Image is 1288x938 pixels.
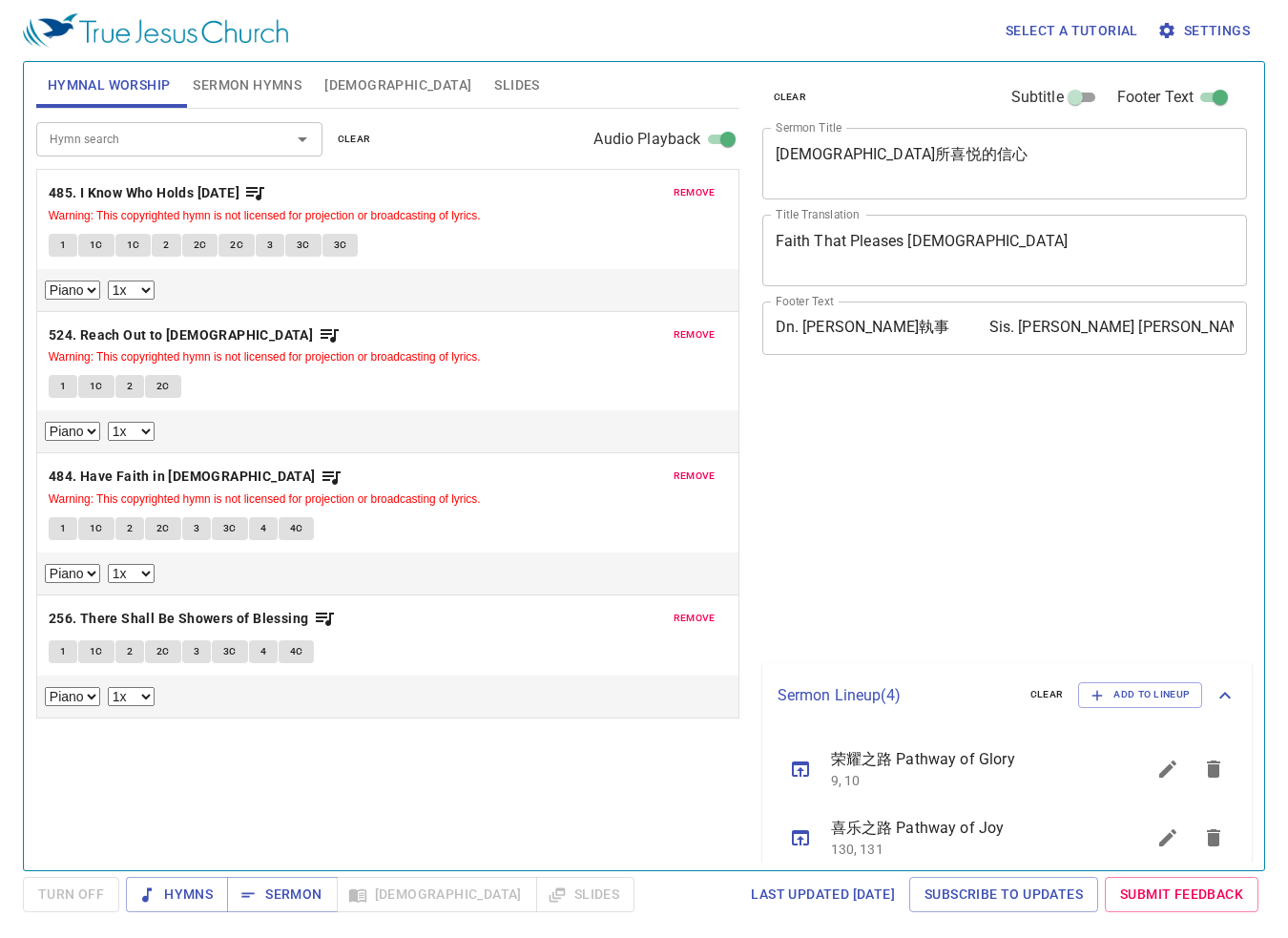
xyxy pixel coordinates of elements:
[194,643,199,660] span: 3
[141,883,213,907] span: Hymns
[78,640,114,663] button: 1C
[751,883,895,907] span: Last updated [DATE]
[831,748,1100,771] span: 荣耀之路 Pathway of Glory
[256,234,284,257] button: 3
[285,234,322,257] button: 3C
[998,13,1146,49] button: Select a tutorial
[145,375,181,398] button: 2C
[662,607,727,630] button: remove
[182,640,211,663] button: 3
[49,465,316,489] b: 484. Have Faith in [DEMOGRAPHIC_DATA]
[45,564,100,583] select: Select Track
[1011,86,1064,109] span: Subtitle
[290,643,303,660] span: 4C
[674,184,716,201] span: remove
[831,817,1100,840] span: 喜乐之路 Pathway of Joy
[152,234,180,257] button: 2
[23,13,288,48] img: True Jesus Church
[48,73,171,97] span: Hymnal Worship
[1161,19,1250,43] span: Settings
[674,326,716,344] span: remove
[1153,13,1257,49] button: Settings
[223,520,237,537] span: 3C
[324,73,471,97] span: [DEMOGRAPHIC_DATA]
[1091,686,1190,703] span: Add to Lineup
[49,640,77,663] button: 1
[755,375,1153,657] iframe: from-child
[49,234,77,257] button: 1
[290,520,303,537] span: 4C
[49,607,309,631] b: 256. There Shall Be Showers of Blessing
[194,237,207,254] span: 2C
[249,640,278,663] button: 4
[831,771,1100,790] p: 9, 10
[662,323,727,346] button: remove
[182,517,211,540] button: 3
[249,517,278,540] button: 4
[218,234,255,257] button: 2C
[49,607,336,631] button: 256. There Shall Be Showers of Blessing
[662,181,727,204] button: remove
[49,492,481,506] small: Warning: This copyrighted hymn is not licensed for projection or broadcasting of lyrics.
[49,209,481,222] small: Warning: This copyrighted hymn is not licensed for projection or broadcasting of lyrics.
[108,422,155,441] select: Playback Rate
[156,378,170,395] span: 2C
[334,237,347,254] span: 3C
[762,663,1253,726] div: Sermon Lineup(4)clearAdd to Lineup
[45,687,100,706] select: Select Track
[60,520,66,537] span: 1
[126,877,228,912] button: Hymns
[223,643,237,660] span: 3C
[127,643,133,660] span: 2
[924,883,1083,907] span: Subscribe to Updates
[194,520,199,537] span: 3
[776,145,1235,181] textarea: [DEMOGRAPHIC_DATA]所喜悦的信心
[90,643,103,660] span: 1C
[260,520,266,537] span: 4
[115,234,152,257] button: 1C
[227,877,337,912] button: Sermon
[212,517,248,540] button: 3C
[49,517,77,540] button: 1
[662,465,727,488] button: remove
[156,520,170,537] span: 2C
[242,883,322,907] span: Sermon
[909,877,1098,912] a: Subscribe to Updates
[78,375,114,398] button: 1C
[776,232,1235,268] textarea: Faith That Pleases [DEMOGRAPHIC_DATA]
[593,128,700,151] span: Audio Playback
[1120,883,1243,907] span: Submit Feedback
[494,73,539,97] span: Slides
[49,323,313,347] b: 524. Reach Out to [DEMOGRAPHIC_DATA]
[230,237,243,254] span: 2C
[60,643,66,660] span: 1
[297,237,310,254] span: 3C
[60,378,66,395] span: 1
[1030,686,1064,703] span: clear
[145,640,181,663] button: 2C
[212,640,248,663] button: 3C
[49,465,343,489] button: 484. Have Faith in [DEMOGRAPHIC_DATA]
[90,237,103,254] span: 1C
[90,520,103,537] span: 1C
[279,640,315,663] button: 4C
[289,126,316,153] button: Open
[778,684,1015,707] p: Sermon Lineup ( 4 )
[831,840,1100,859] p: 130, 131
[108,687,155,706] select: Playback Rate
[279,517,315,540] button: 4C
[60,237,66,254] span: 1
[115,640,144,663] button: 2
[145,517,181,540] button: 2C
[322,234,359,257] button: 3C
[49,323,341,347] button: 524. Reach Out to [DEMOGRAPHIC_DATA]
[45,422,100,441] select: Select Track
[326,128,383,151] button: clear
[49,350,481,364] small: Warning: This copyrighted hymn is not licensed for projection or broadcasting of lyrics.
[163,237,169,254] span: 2
[182,234,218,257] button: 2C
[774,89,807,106] span: clear
[108,564,155,583] select: Playback Rate
[1019,683,1075,706] button: clear
[674,468,716,485] span: remove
